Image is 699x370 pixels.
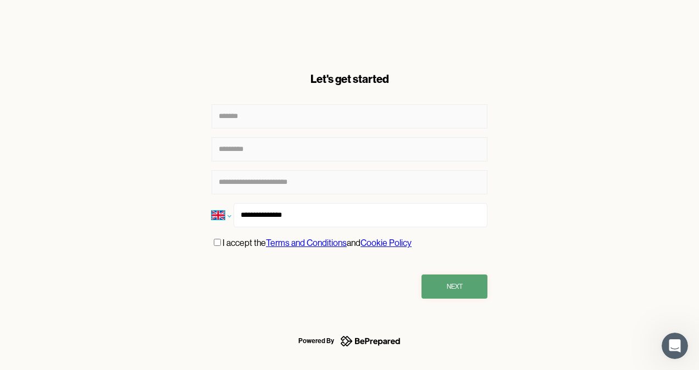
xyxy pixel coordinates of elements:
[360,238,412,248] a: Cookie Policy
[447,281,463,292] div: Next
[421,274,487,299] button: Next
[298,334,334,347] div: Powered By
[662,333,688,359] iframe: Intercom live chat
[266,238,347,248] a: Terms and Conditions
[212,71,487,87] div: Let's get started
[223,236,412,250] p: I accept the and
